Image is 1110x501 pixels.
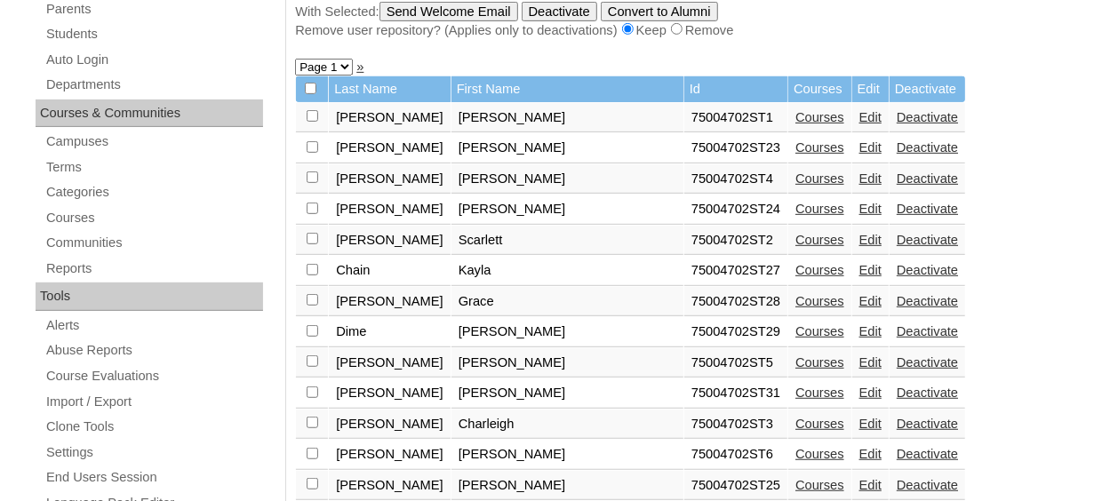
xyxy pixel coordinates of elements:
[329,440,451,470] td: [PERSON_NAME]
[36,99,263,128] div: Courses & Communities
[329,317,451,347] td: Dime
[795,324,844,338] a: Courses
[859,447,882,461] a: Edit
[451,164,683,195] td: [PERSON_NAME]
[859,478,882,492] a: Edit
[795,355,844,370] a: Courses
[44,232,263,254] a: Communities
[897,324,958,338] a: Deactivate
[329,471,451,501] td: [PERSON_NAME]
[44,314,263,337] a: Alerts
[451,410,683,440] td: Charleigh
[451,76,683,102] td: First Name
[795,447,844,461] a: Courses
[44,365,263,387] a: Course Evaluations
[451,440,683,470] td: [PERSON_NAME]
[684,348,787,378] td: 75004702ST5
[44,23,263,45] a: Students
[329,103,451,133] td: [PERSON_NAME]
[897,110,958,124] a: Deactivate
[897,233,958,247] a: Deactivate
[44,391,263,413] a: Import / Export
[451,471,683,501] td: [PERSON_NAME]
[451,195,683,225] td: [PERSON_NAME]
[329,348,451,378] td: [PERSON_NAME]
[859,417,882,431] a: Edit
[684,195,787,225] td: 75004702ST24
[897,171,958,186] a: Deactivate
[795,386,844,400] a: Courses
[329,226,451,256] td: [PERSON_NAME]
[859,140,882,155] a: Edit
[859,202,882,216] a: Edit
[684,410,787,440] td: 75004702ST3
[897,478,958,492] a: Deactivate
[329,195,451,225] td: [PERSON_NAME]
[36,282,263,311] div: Tools
[684,76,787,102] td: Id
[684,287,787,317] td: 75004702ST28
[897,140,958,155] a: Deactivate
[897,447,958,461] a: Deactivate
[795,202,844,216] a: Courses
[859,324,882,338] a: Edit
[859,294,882,308] a: Edit
[44,339,263,362] a: Abuse Reports
[684,164,787,195] td: 75004702ST4
[684,440,787,470] td: 75004702ST6
[795,140,844,155] a: Courses
[890,76,965,102] td: Deactivate
[295,2,1092,40] div: With Selected:
[44,466,263,489] a: End Users Session
[897,417,958,431] a: Deactivate
[897,202,958,216] a: Deactivate
[859,171,882,186] a: Edit
[684,471,787,501] td: 75004702ST25
[451,348,683,378] td: [PERSON_NAME]
[795,417,844,431] a: Courses
[44,49,263,71] a: Auto Login
[795,263,844,277] a: Courses
[451,133,683,163] td: [PERSON_NAME]
[44,74,263,96] a: Departments
[451,226,683,256] td: Scarlett
[897,294,958,308] a: Deactivate
[451,378,683,409] td: [PERSON_NAME]
[684,133,787,163] td: 75004702ST23
[44,131,263,153] a: Campuses
[684,317,787,347] td: 75004702ST29
[451,256,683,286] td: Kayla
[788,76,851,102] td: Courses
[859,110,882,124] a: Edit
[795,171,844,186] a: Courses
[897,355,958,370] a: Deactivate
[684,226,787,256] td: 75004702ST2
[859,263,882,277] a: Edit
[295,21,1092,40] div: Remove user repository? (Applies only to deactivations) Keep Remove
[44,181,263,203] a: Categories
[379,2,518,21] input: Send Welcome Email
[852,76,889,102] td: Edit
[859,355,882,370] a: Edit
[329,76,451,102] td: Last Name
[795,233,844,247] a: Courses
[329,133,451,163] td: [PERSON_NAME]
[329,287,451,317] td: [PERSON_NAME]
[859,386,882,400] a: Edit
[897,263,958,277] a: Deactivate
[44,258,263,280] a: Reports
[451,103,683,133] td: [PERSON_NAME]
[329,378,451,409] td: [PERSON_NAME]
[44,441,263,464] a: Settings
[795,110,844,124] a: Courses
[44,207,263,229] a: Courses
[356,60,363,74] a: »
[329,410,451,440] td: [PERSON_NAME]
[684,378,787,409] td: 75004702ST31
[329,164,451,195] td: [PERSON_NAME]
[684,256,787,286] td: 75004702ST27
[897,386,958,400] a: Deactivate
[44,156,263,179] a: Terms
[451,287,683,317] td: Grace
[329,256,451,286] td: Chain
